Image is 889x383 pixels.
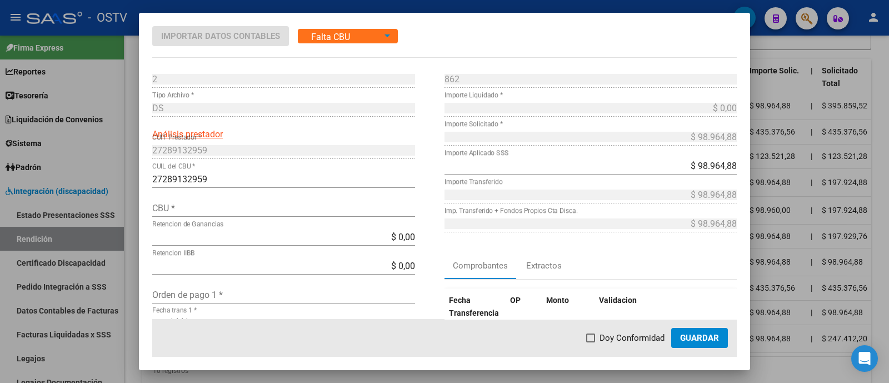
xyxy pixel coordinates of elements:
span: Importar Datos Contables [161,31,280,41]
span: Validacion [599,296,637,305]
datatable-header-cell: Validacion [595,289,731,325]
span: Guardar [680,333,719,343]
span: Falta CBU [304,28,357,46]
div: Open Intercom Messenger [851,345,878,372]
datatable-header-cell: Fecha Transferencia [444,289,506,325]
div: Extractos [526,260,562,272]
span: OP [510,296,521,305]
datatable-header-cell: Monto [542,289,595,325]
span: Análisis prestador [152,129,223,140]
button: Importar Datos Contables [152,26,289,46]
button: Guardar [671,328,728,348]
datatable-header-cell: OP [506,289,542,325]
span: Fecha Transferencia [449,296,499,317]
div: Comprobantes [453,260,508,272]
span: Monto [546,296,569,305]
span: Doy Conformidad [600,331,665,345]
